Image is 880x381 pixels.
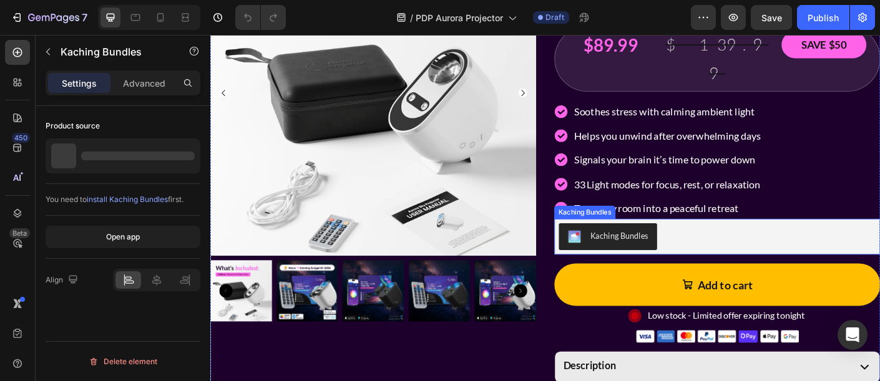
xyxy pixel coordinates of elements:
button: Delete element [46,352,200,372]
div: Add to cart [545,268,607,291]
div: 450 [12,133,30,143]
strong: Description [394,363,453,377]
button: 7 [5,5,93,30]
p: Low stock - Limited offer expiring tonight [489,305,665,323]
button: Kaching Bundles [389,211,499,241]
div: Kaching Bundles [387,193,451,204]
div: Undo/Redo [235,5,286,30]
span: Helps you unwind after overwhelming days [406,106,615,120]
span: 33 Light modes for focus, rest, or relaxation [406,160,615,174]
button: Publish [797,5,849,30]
button: Add to cart [384,256,749,303]
span: install Kaching Bundles [87,195,168,204]
div: Open app [106,231,140,243]
button: Open app [46,226,200,248]
span: Signals your brain it’s time to power down [406,133,609,147]
div: Open Intercom Messenger [838,320,868,350]
button: Save [751,5,792,30]
span: Draft [545,12,564,23]
span: PDP Aurora Projector [416,11,503,24]
div: Kaching Bundles [424,218,489,231]
span: / [410,11,413,24]
span: Save [761,12,782,23]
button: Carousel Next Arrow [345,60,354,70]
img: gempages_580897066922804142-489b9374-c34d-4666-abeb-9a1a68591faf.png [476,330,658,344]
img: KachingBundles.png [399,218,414,233]
strong: SAVE $50 [660,4,711,18]
button: Carousel Back Arrow [10,279,25,294]
p: Settings [62,77,97,90]
div: Delete element [89,354,157,369]
div: Product source [46,120,100,132]
button: Carousel Next Arrow [340,279,354,294]
iframe: Design area [210,35,880,381]
div: Beta [9,228,30,238]
p: Kaching Bundles [61,44,167,59]
span: Turns any room into a peaceful retreat [406,187,590,201]
div: Publish [808,11,839,24]
span: Soothes stress with calming ambient light [406,79,609,92]
p: Advanced [123,77,165,90]
p: 7 [82,10,87,25]
div: You need to first. [46,194,200,205]
div: Align [46,272,81,289]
